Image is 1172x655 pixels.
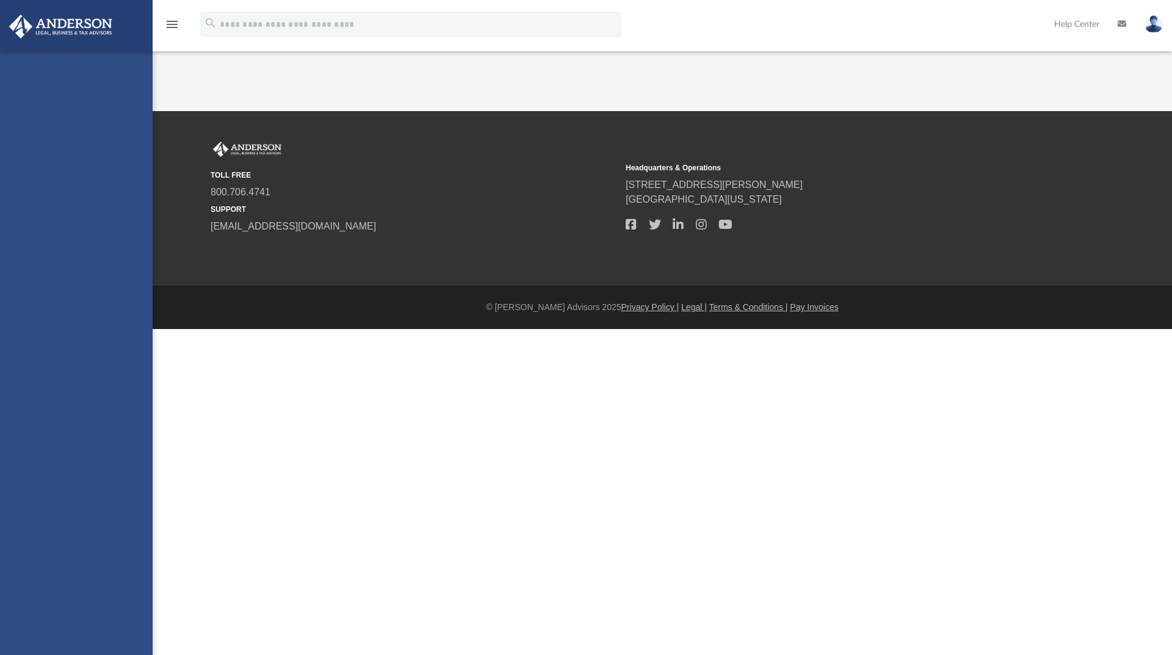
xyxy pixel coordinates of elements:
[626,179,803,190] a: [STREET_ADDRESS][PERSON_NAME]
[211,142,284,157] img: Anderson Advisors Platinum Portal
[626,162,1032,173] small: Headquarters & Operations
[621,302,679,312] a: Privacy Policy |
[211,187,270,197] a: 800.706.4741
[681,302,707,312] a: Legal |
[165,23,179,32] a: menu
[709,302,788,312] a: Terms & Conditions |
[204,16,217,30] i: search
[211,221,376,231] a: [EMAIL_ADDRESS][DOMAIN_NAME]
[5,15,116,38] img: Anderson Advisors Platinum Portal
[211,204,617,215] small: SUPPORT
[626,194,782,204] a: [GEOGRAPHIC_DATA][US_STATE]
[1145,15,1163,33] img: User Pic
[165,17,179,32] i: menu
[153,301,1172,314] div: © [PERSON_NAME] Advisors 2025
[790,302,838,312] a: Pay Invoices
[211,170,617,181] small: TOLL FREE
